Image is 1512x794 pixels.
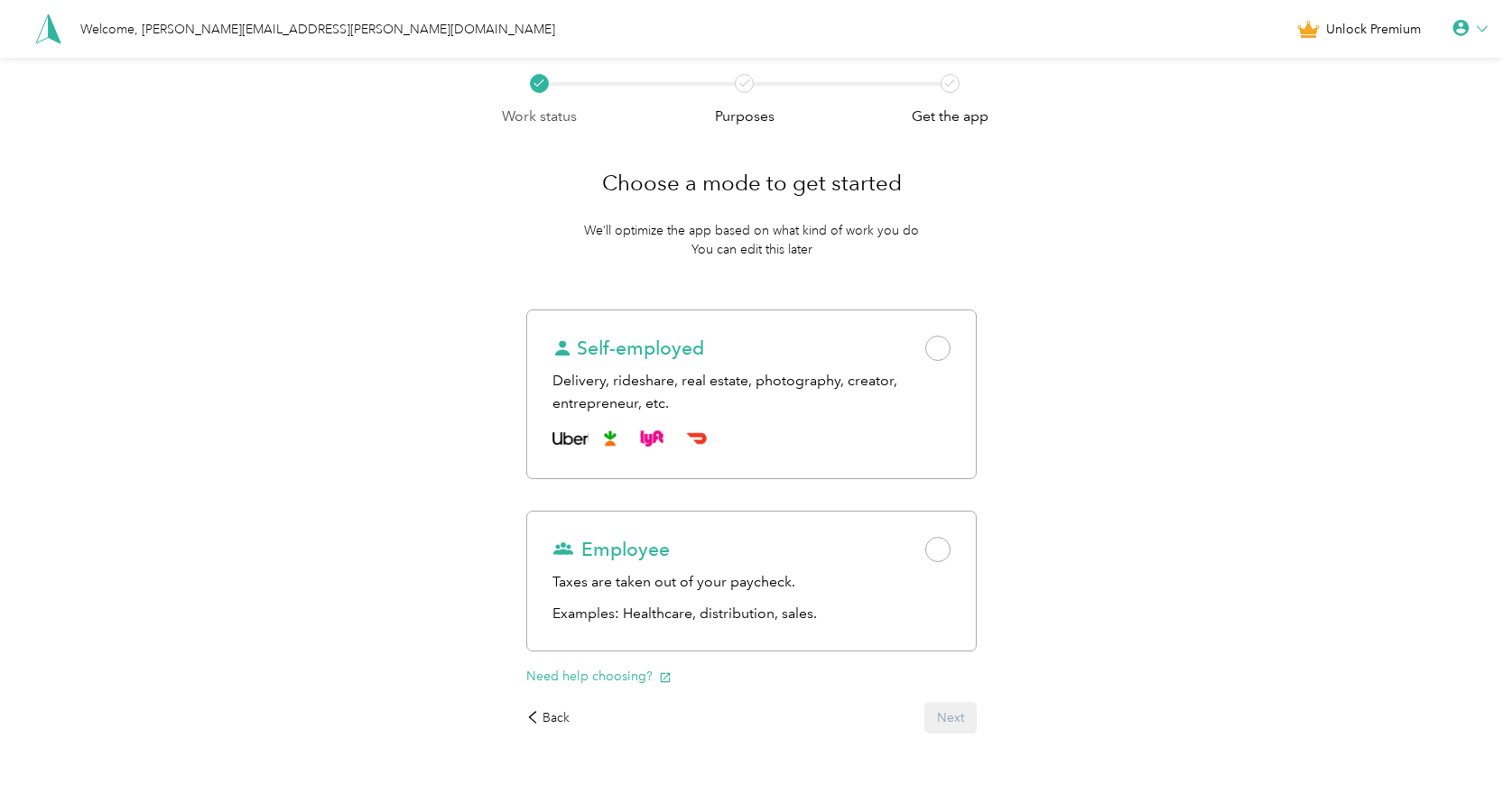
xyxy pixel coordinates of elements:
p: We’ll optimize the app based on what kind of work you do [584,221,919,240]
span: Employee [552,537,670,562]
h1: Choose a mode to get started [602,162,902,205]
p: You can edit this later [691,240,812,259]
button: Need help choosing? [526,667,672,686]
div: Delivery, rideshare, real estate, photography, creator, entrepreneur, etc. [552,370,951,414]
div: Taxes are taken out of your paycheck. [552,571,951,594]
p: Examples: Healthcare, distribution, sales. [552,603,951,625]
span: Unlock Premium [1326,20,1421,39]
span: Self-employed [552,336,704,361]
iframe: Everlance-gr Chat Button Frame [1411,693,1512,794]
div: Back [526,708,570,727]
p: Purposes [715,106,775,128]
p: Get the app [912,106,988,128]
div: Welcome, [PERSON_NAME][EMAIL_ADDRESS][PERSON_NAME][DOMAIN_NAME] [80,20,555,39]
p: Work status [502,106,577,128]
